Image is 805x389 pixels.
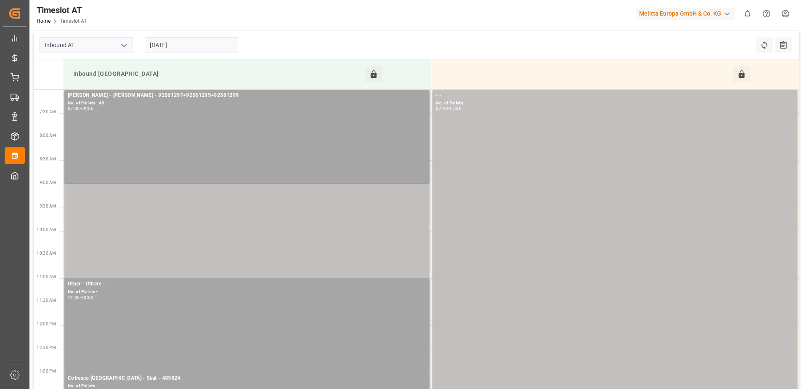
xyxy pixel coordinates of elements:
span: 9:00 AM [40,180,56,185]
button: Help Center [757,4,776,23]
div: 07:00 [436,107,448,110]
div: 07:00 [68,107,80,110]
div: No. of Pallets - [436,100,794,107]
div: Timeslot AT [37,4,87,16]
span: 9:30 AM [40,204,56,208]
div: 13:00 [81,296,93,299]
div: Melitta Europa GmbH & Co. KG [636,8,735,20]
span: 12:30 PM [37,345,56,350]
div: - [80,296,81,299]
span: 10:30 AM [37,251,56,256]
span: 11:00 AM [37,274,56,279]
div: 11:00 [68,296,80,299]
span: 1:00 PM [40,369,56,373]
div: Other - Others - - [68,280,426,288]
div: Cofresco [GEOGRAPHIC_DATA] - Skat - 489824 [68,374,426,383]
input: Type to search/select [40,37,133,53]
span: 7:30 AM [40,109,56,114]
span: 12:00 PM [37,322,56,326]
div: No. of Pallets - 45 [68,100,426,107]
span: 8:00 AM [40,133,56,138]
button: open menu [117,39,130,52]
div: Inbound [GEOGRAPHIC_DATA] [70,66,365,82]
span: 8:30 AM [40,157,56,161]
div: - [80,107,81,110]
div: No. of Pallets - [68,288,426,296]
a: Home [37,18,51,24]
div: - - [436,91,794,100]
span: 10:00 AM [37,227,56,232]
button: show 0 new notifications [738,4,757,23]
div: 15:30 [449,107,461,110]
button: Melitta Europa GmbH & Co. KG [636,5,738,21]
div: 09:00 [81,107,93,110]
input: DD-MM-YYYY [145,37,238,53]
span: 11:30 AM [37,298,56,303]
div: [PERSON_NAME] - [PERSON_NAME] - 92561297+92561295+92561299 [68,91,426,100]
div: - [448,107,449,110]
